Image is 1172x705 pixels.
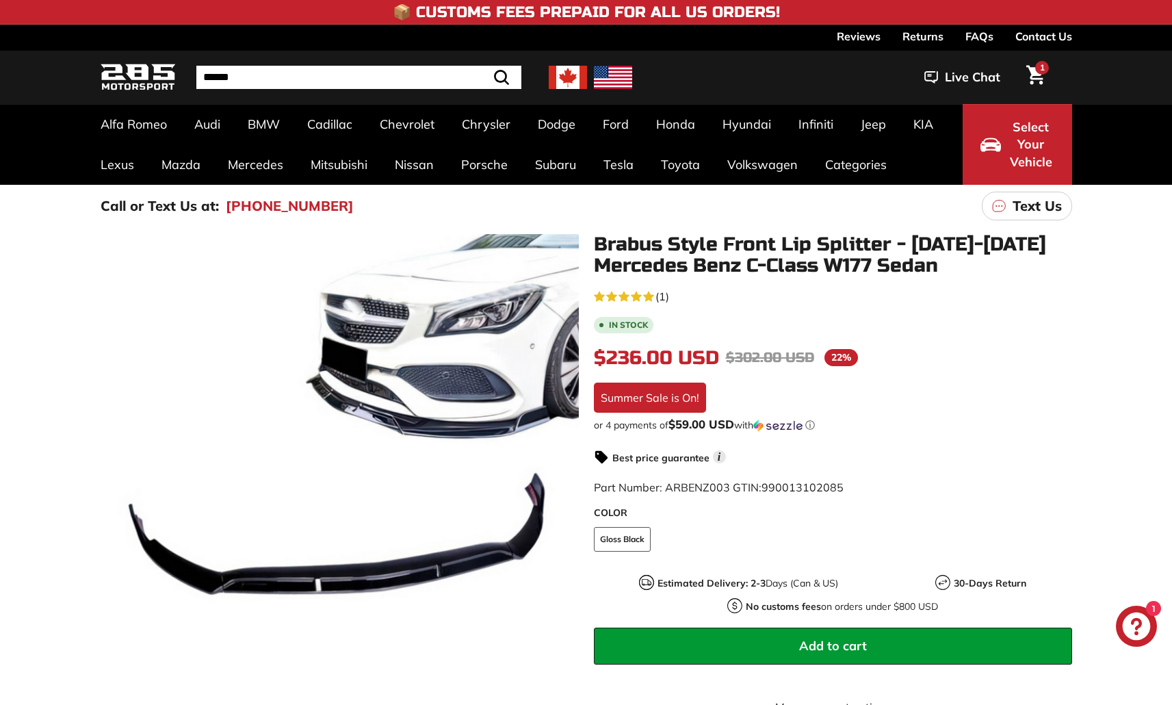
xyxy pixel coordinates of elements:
a: Lexus [87,144,148,185]
span: Add to cart [799,638,867,654]
div: or 4 payments of$59.00 USDwithSezzle Click to learn more about Sezzle [594,418,1072,432]
a: BMW [234,104,294,144]
p: on orders under $800 USD [746,600,938,614]
a: Categories [811,144,900,185]
a: Infiniti [785,104,847,144]
a: Reviews [837,25,881,48]
span: 22% [824,349,858,366]
a: Contact Us [1015,25,1072,48]
a: 5.0 rating (1 votes) [594,287,1072,305]
a: Mitsubishi [297,144,381,185]
a: Text Us [982,192,1072,220]
img: Logo_285_Motorsport_areodynamics_components [101,62,176,94]
a: Returns [902,25,943,48]
a: Mazda [148,144,214,185]
strong: Estimated Delivery: 2-3 [657,577,766,589]
a: FAQs [965,25,993,48]
strong: Best price guarantee [612,452,709,464]
span: (1) [655,288,669,305]
p: Call or Text Us at: [101,196,219,216]
span: 1 [1040,62,1045,73]
inbox-online-store-chat: Shopify online store chat [1112,606,1161,650]
span: Live Chat [945,68,1000,86]
a: [PHONE_NUMBER] [226,196,354,216]
a: Alfa Romeo [87,104,181,144]
span: i [713,450,726,463]
a: Tesla [590,144,647,185]
a: Toyota [647,144,714,185]
a: Chevrolet [366,104,448,144]
span: $236.00 USD [594,346,719,370]
strong: 30-Days Return [954,577,1026,589]
span: 990013102085 [761,480,844,494]
button: Add to cart [594,628,1072,665]
a: Honda [642,104,709,144]
span: Part Number: ARBENZ003 GTIN: [594,480,844,494]
a: Hyundai [709,104,785,144]
p: Days (Can & US) [657,576,838,591]
div: or 4 payments of with [594,418,1072,432]
h4: 📦 Customs Fees Prepaid for All US Orders! [393,4,780,21]
span: $302.00 USD [726,349,814,366]
img: Sezzle [753,420,803,432]
a: Nissan [381,144,447,185]
a: Chrysler [448,104,524,144]
a: Subaru [521,144,590,185]
label: COLOR [594,506,1072,520]
span: Select Your Vehicle [1008,118,1054,171]
a: Porsche [447,144,521,185]
h1: Brabus Style Front Lip Splitter - [DATE]-[DATE] Mercedes Benz C-Class W177 Sedan [594,234,1072,277]
a: Cadillac [294,104,366,144]
p: Text Us [1013,196,1062,216]
a: Dodge [524,104,589,144]
a: KIA [900,104,947,144]
button: Select Your Vehicle [963,104,1072,185]
a: Mercedes [214,144,297,185]
input: Search [196,66,521,89]
span: $59.00 USD [668,417,734,431]
button: Live Chat [907,60,1018,94]
a: Jeep [847,104,900,144]
b: In stock [609,321,648,329]
a: Volkswagen [714,144,811,185]
div: Summer Sale is On! [594,383,706,413]
a: Cart [1018,54,1053,101]
a: Ford [589,104,642,144]
strong: No customs fees [746,600,821,613]
a: Audi [181,104,234,144]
